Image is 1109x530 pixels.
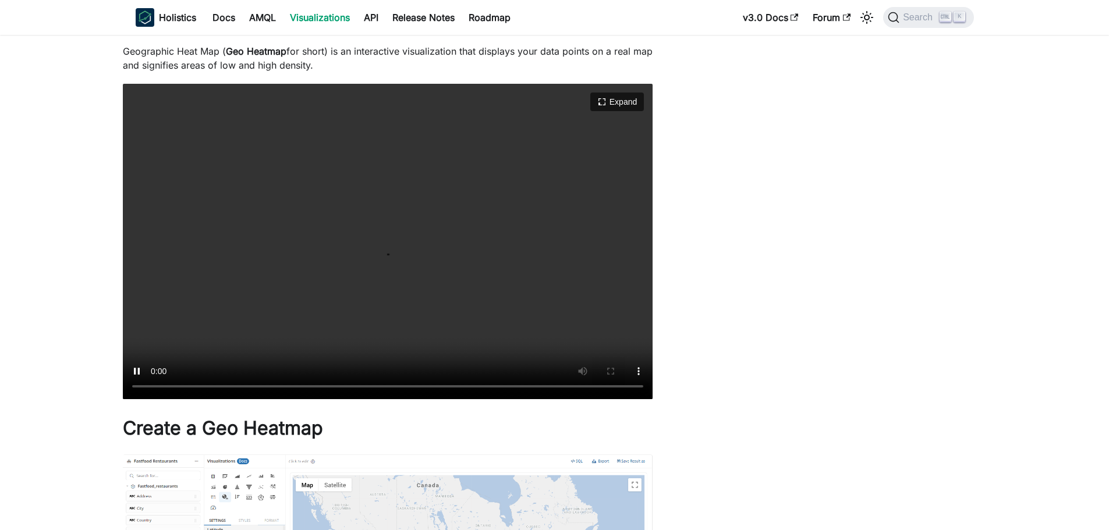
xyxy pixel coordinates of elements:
a: v3.0 Docs [736,8,806,27]
a: HolisticsHolistics [136,8,196,27]
button: Expand video [590,93,644,111]
button: Search (Ctrl+K) [883,7,973,28]
a: Release Notes [385,8,462,27]
b: Holistics [159,10,196,24]
span: Search [899,12,940,23]
video: Your browser does not support embedding video, but you can . [123,84,653,399]
p: Geographic Heat Map ( for short) is an interactive visualization that displays your data points o... [123,44,653,72]
kbd: K [954,12,965,22]
a: Visualizations [283,8,357,27]
a: Docs [205,8,242,27]
a: Roadmap [462,8,518,27]
a: API [357,8,385,27]
strong: Geo Heatmap [226,45,286,57]
img: Holistics [136,8,154,27]
a: Forum [806,8,858,27]
button: Switch between dark and light mode (currently light mode) [858,8,876,27]
h1: Create a Geo Heatmap [123,417,653,440]
a: AMQL [242,8,283,27]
